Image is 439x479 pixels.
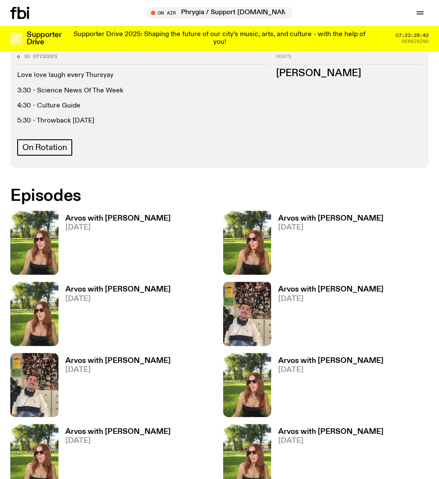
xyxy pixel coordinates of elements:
h3: Arvos with [PERSON_NAME] [278,286,384,293]
p: 5:30 - Throwback [DATE] [17,117,269,125]
a: On Rotation [17,139,72,156]
span: [DATE] [65,437,171,445]
p: 3:30 - Science News Of The Week [17,87,269,95]
a: Arvos with [PERSON_NAME][DATE] [271,357,384,417]
h3: Supporter Drive [27,31,61,46]
span: 90 episodes [24,54,57,59]
img: Lizzie Bowles is sitting in a bright green field of grass, with dark sunglasses and a black top. ... [223,353,271,417]
h3: Arvos with [PERSON_NAME] [65,215,171,222]
h3: Arvos with [PERSON_NAME] [278,357,384,365]
img: Lizzie Bowles is sitting in a bright green field of grass, with dark sunglasses and a black top. ... [10,282,58,346]
img: Lizzie Bowles is sitting in a bright green field of grass, with dark sunglasses and a black top. ... [10,211,58,275]
h3: [PERSON_NAME] [276,69,422,78]
span: [DATE] [278,295,384,303]
span: Remaining [402,39,429,44]
p: Supporter Drive 2025: Shaping the future of our city’s music, arts, and culture - with the help o... [72,31,367,46]
a: Arvos with [PERSON_NAME][DATE] [58,215,171,275]
button: On AirPhrygia / Support [DOMAIN_NAME] - 100% [GEOGRAPHIC_DATA] fusion [147,7,293,19]
span: [DATE] [278,224,384,231]
h3: Arvos with [PERSON_NAME] [65,357,171,365]
h3: Arvos with [PERSON_NAME] [65,428,171,436]
h3: Arvos with [PERSON_NAME] [278,215,384,222]
span: [DATE] [65,366,171,374]
h3: Arvos with [PERSON_NAME] [65,286,171,293]
span: On Rotation [22,143,67,152]
span: [DATE] [65,224,171,231]
p: 4:30 - Culture Guide [17,102,269,110]
a: Arvos with [PERSON_NAME][DATE] [58,286,171,346]
span: [DATE] [278,437,384,445]
a: Arvos with [PERSON_NAME][DATE] [271,286,384,346]
h3: Arvos with [PERSON_NAME] [278,428,384,436]
a: Arvos with [PERSON_NAME][DATE] [58,357,171,417]
a: Arvos with [PERSON_NAME][DATE] [271,215,384,275]
img: Lizzie Bowles is sitting in a bright green field of grass, with dark sunglasses and a black top. ... [223,211,271,275]
p: Love love laugh every Thursyay [17,71,269,80]
span: [DATE] [65,295,171,303]
h2: Episodes [10,188,429,204]
h2: Hosts [276,54,422,64]
span: 07:23:28:42 [396,33,429,38]
span: [DATE] [278,366,384,374]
